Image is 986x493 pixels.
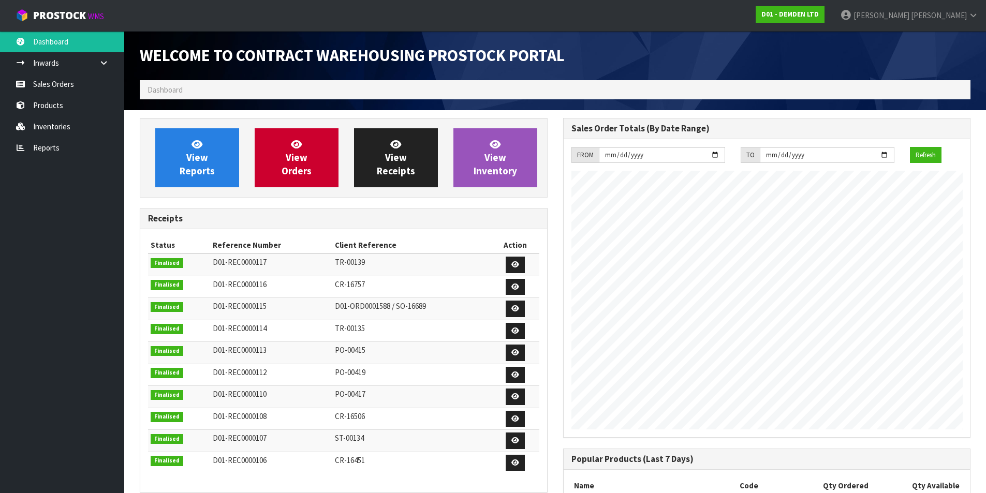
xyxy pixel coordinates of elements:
[571,454,963,464] h3: Popular Products (Last 7 Days)
[213,257,267,267] span: D01-REC0000117
[151,390,183,400] span: Finalised
[213,455,267,465] span: D01-REC0000106
[453,128,537,187] a: ViewInventory
[741,147,760,163] div: TO
[255,128,339,187] a: ViewOrders
[180,138,215,177] span: View Reports
[151,368,183,378] span: Finalised
[335,279,365,289] span: CR-16757
[474,138,517,177] span: View Inventory
[151,434,183,444] span: Finalised
[151,280,183,290] span: Finalised
[571,147,599,163] div: FROM
[910,147,941,163] button: Refresh
[33,9,86,22] span: ProStock
[213,301,267,311] span: D01-REC0000115
[335,411,365,421] span: CR-16506
[213,433,267,443] span: D01-REC0000107
[213,345,267,355] span: D01-REC0000113
[282,138,312,177] span: View Orders
[148,85,183,95] span: Dashboard
[761,10,819,19] strong: D01 - DEMDEN LTD
[354,128,438,187] a: ViewReceipts
[16,9,28,22] img: cube-alt.png
[377,138,415,177] span: View Receipts
[151,302,183,312] span: Finalised
[335,301,426,311] span: D01-ORD0001588 / SO-16689
[213,367,267,377] span: D01-REC0000112
[213,389,267,399] span: D01-REC0000110
[140,45,565,66] span: Welcome to Contract Warehousing ProStock Portal
[148,214,539,223] h3: Receipts
[151,456,183,466] span: Finalised
[335,345,365,355] span: PO-00415
[88,11,104,21] small: WMS
[213,323,267,333] span: D01-REC0000114
[335,389,365,399] span: PO-00417
[911,10,967,20] span: [PERSON_NAME]
[151,412,183,422] span: Finalised
[213,279,267,289] span: D01-REC0000116
[332,237,492,253] th: Client Reference
[335,455,365,465] span: CR-16451
[335,433,364,443] span: ST-00134
[492,237,539,253] th: Action
[213,411,267,421] span: D01-REC0000108
[148,237,210,253] th: Status
[335,323,365,333] span: TR-00135
[155,128,239,187] a: ViewReports
[151,324,183,334] span: Finalised
[853,10,909,20] span: [PERSON_NAME]
[151,346,183,356] span: Finalised
[210,237,332,253] th: Reference Number
[571,124,963,133] h3: Sales Order Totals (By Date Range)
[151,258,183,268] span: Finalised
[335,367,365,377] span: PO-00419
[335,257,365,267] span: TR-00139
